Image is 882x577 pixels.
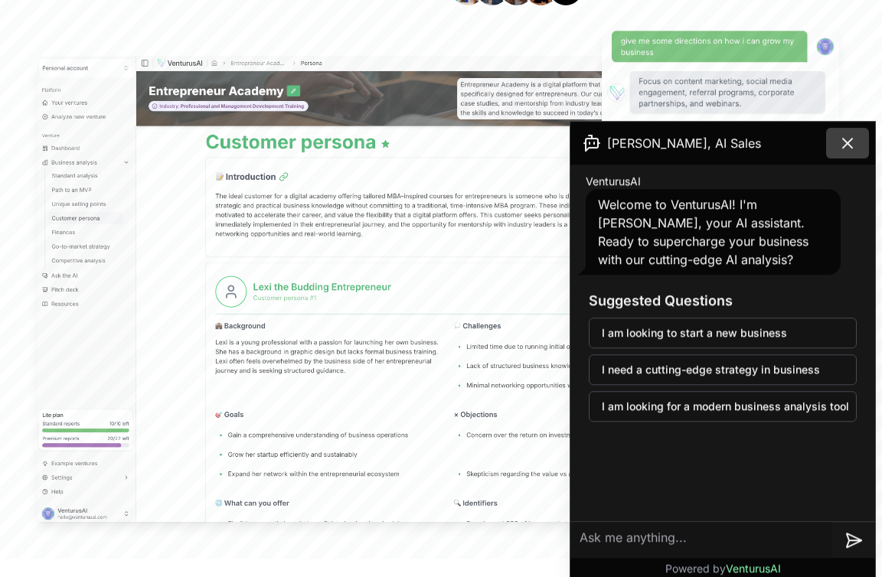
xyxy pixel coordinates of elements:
[589,392,857,422] button: I am looking for a modern business analysis tool
[586,174,641,190] span: VenturusAI
[589,291,857,312] h3: Suggested Questions
[665,562,781,577] p: Powered by
[607,135,761,153] span: [PERSON_NAME], AI Sales
[598,197,808,268] span: Welcome to VenturusAI! I'm [PERSON_NAME], your AI assistant. Ready to supercharge your business w...
[589,318,857,349] button: I am looking to start a new business
[589,355,857,386] button: I need a cutting-edge strategy in business
[726,562,781,575] span: VenturusAI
